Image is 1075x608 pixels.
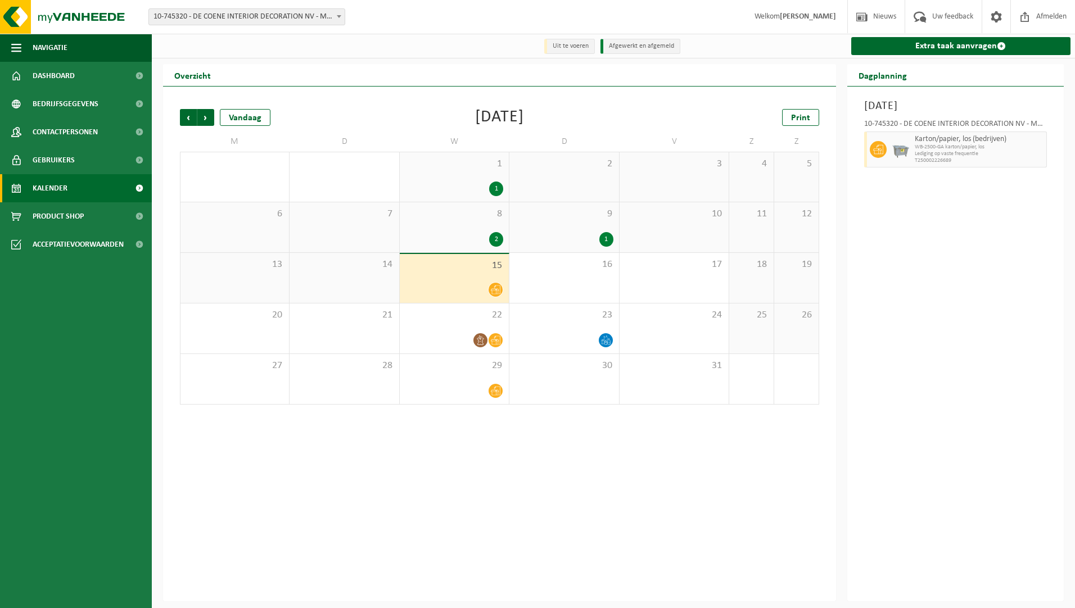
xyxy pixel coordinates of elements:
[729,131,774,152] td: Z
[33,146,75,174] span: Gebruikers
[735,158,768,170] span: 4
[780,12,836,21] strong: [PERSON_NAME]
[186,208,283,220] span: 6
[780,158,813,170] span: 5
[625,360,723,372] span: 31
[220,109,270,126] div: Vandaag
[33,34,67,62] span: Navigatie
[400,131,509,152] td: W
[735,258,768,271] span: 18
[600,39,680,54] li: Afgewerkt en afgemeld
[405,158,503,170] span: 1
[892,141,909,158] img: WB-2500-GAL-GY-01
[186,258,283,271] span: 13
[864,120,1047,131] div: 10-745320 - DE COENE INTERIOR DECORATION NV - MARKE
[780,309,813,321] span: 26
[515,258,613,271] span: 16
[515,309,613,321] span: 23
[915,144,1044,151] span: WB-2500-GA karton/papier, los
[864,98,1047,115] h3: [DATE]
[509,131,619,152] td: D
[782,109,819,126] a: Print
[599,232,613,247] div: 1
[915,135,1044,144] span: Karton/papier, los (bedrijven)
[405,360,503,372] span: 29
[625,309,723,321] span: 24
[774,131,819,152] td: Z
[180,109,197,126] span: Vorige
[780,258,813,271] span: 19
[620,131,729,152] td: V
[791,114,810,122] span: Print
[405,208,503,220] span: 8
[625,208,723,220] span: 10
[489,182,503,196] div: 1
[148,8,345,25] span: 10-745320 - DE COENE INTERIOR DECORATION NV - MARKE
[295,309,393,321] span: 21
[295,360,393,372] span: 28
[915,151,1044,157] span: Lediging op vaste frequentie
[405,260,503,272] span: 15
[915,157,1044,164] span: T250002226689
[33,90,98,118] span: Bedrijfsgegevens
[735,208,768,220] span: 11
[544,39,595,54] li: Uit te voeren
[33,62,75,90] span: Dashboard
[735,309,768,321] span: 25
[780,208,813,220] span: 12
[197,109,214,126] span: Volgende
[625,158,723,170] span: 3
[33,202,84,230] span: Product Shop
[33,174,67,202] span: Kalender
[475,109,524,126] div: [DATE]
[515,360,613,372] span: 30
[163,64,222,86] h2: Overzicht
[295,258,393,271] span: 14
[149,9,345,25] span: 10-745320 - DE COENE INTERIOR DECORATION NV - MARKE
[515,208,613,220] span: 9
[295,208,393,220] span: 7
[33,230,124,258] span: Acceptatievoorwaarden
[186,360,283,372] span: 27
[847,64,918,86] h2: Dagplanning
[186,309,283,321] span: 20
[290,131,399,152] td: D
[625,258,723,271] span: 17
[180,131,290,152] td: M
[515,158,613,170] span: 2
[851,37,1071,55] a: Extra taak aanvragen
[405,309,503,321] span: 22
[33,118,98,146] span: Contactpersonen
[489,232,503,247] div: 2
